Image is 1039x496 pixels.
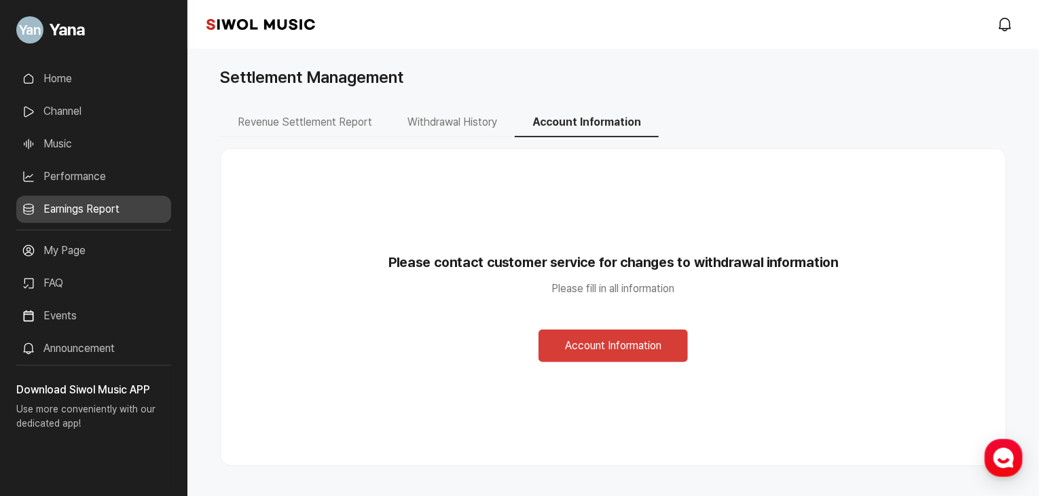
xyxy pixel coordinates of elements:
span: Messages [113,404,153,415]
a: My Page [16,237,171,264]
strong: Please contact customer service for changes to withdrawal information [242,252,984,272]
button: Withdrawal History [390,109,515,137]
a: Settings [175,383,261,417]
a: modal.notifications [993,11,1020,38]
a: Home [4,383,90,417]
a: FAQ [16,270,171,297]
a: Withdrawal History [390,116,515,128]
a: Performance [16,163,171,190]
a: Events [16,302,171,330]
h1: Settlement Management [220,65,403,90]
span: Home [35,404,58,414]
a: Messages [90,383,175,417]
a: Earnings Report [16,196,171,223]
a: Home [16,65,171,92]
a: Announcement [16,335,171,362]
a: Account Information [515,116,659,128]
a: Music [16,130,171,158]
a: Channel [16,98,171,125]
p: Use more conveniently with our dedicated app! [16,398,171,442]
a: Go to My Profile [16,11,171,49]
button: Account Information [515,109,659,137]
a: Revenue Settlement Report [220,116,390,128]
button: Revenue Settlement Report [220,109,390,137]
h3: Download Siwol Music APP [16,382,171,398]
button: Account Information [539,330,688,362]
span: Yana [49,18,85,42]
p: Please fill in all information [242,281,984,297]
span: Settings [201,404,234,414]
